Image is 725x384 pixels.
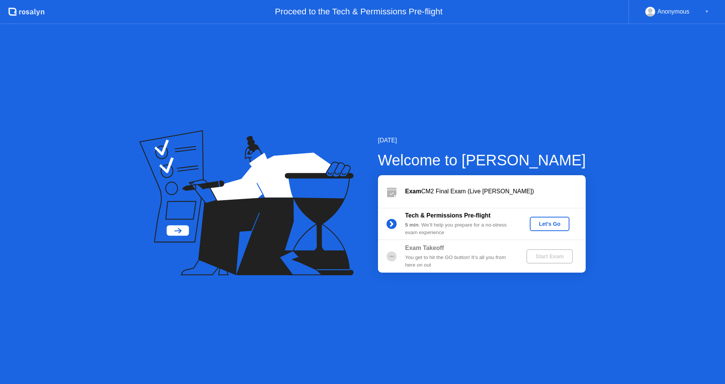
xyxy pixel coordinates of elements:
b: Tech & Permissions Pre-flight [405,212,491,219]
div: Welcome to [PERSON_NAME] [378,149,586,171]
b: 5 min [405,222,419,228]
div: Start Exam [529,253,570,259]
div: You get to hit the GO button! It’s all you from here on out [405,254,514,269]
b: Exam Takeoff [405,245,444,251]
div: CM2 Final Exam (Live [PERSON_NAME]) [405,187,586,196]
button: Start Exam [526,249,573,264]
div: [DATE] [378,136,586,145]
div: Anonymous [657,7,690,17]
b: Exam [405,188,421,194]
div: : We’ll help you prepare for a no-stress exam experience [405,221,514,237]
div: Let's Go [533,221,566,227]
button: Let's Go [530,217,569,231]
div: ▼ [705,7,709,17]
